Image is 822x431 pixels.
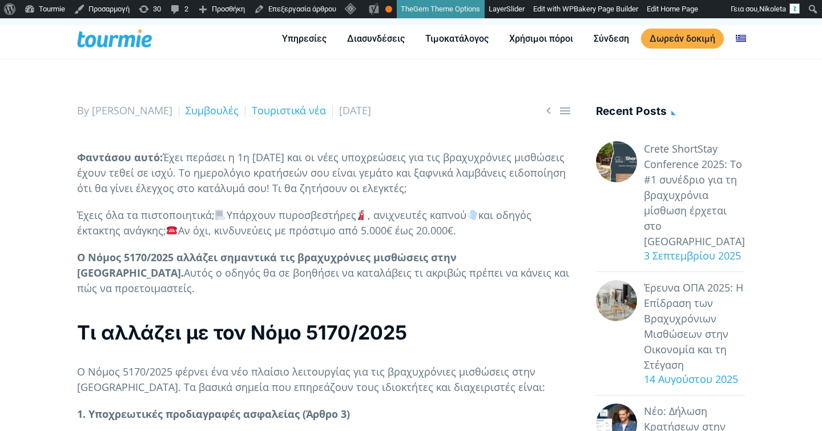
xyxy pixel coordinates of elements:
a:  [542,103,555,118]
strong: Ο Νόμος 5170/2025 αλλάζει σημαντικά τις βραχυχρόνιες μισθώσεις στην [GEOGRAPHIC_DATA]. [77,250,457,280]
a: Συμβουλές [186,103,239,117]
div: OK [385,6,392,13]
div: 14 Αυγούστου 2025 [637,372,745,387]
div: 3 Σεπτεμβρίου 2025 [637,248,745,264]
a: Τουριστικά νέα [252,103,326,117]
a: Χρήσιμοι πόροι [501,31,582,46]
p: Έχεις όλα τα πιστοποιητικά; Υπάρχουν πυροσβεστήρες , ανιχνευτές καπνού και οδηγός έκτακτης ανάγκη... [77,207,572,238]
a:  [558,103,572,118]
h2: Τι αλλάζει με τον Νόμο 5170/2025 [77,319,572,346]
a: Υπηρεσίες [273,31,335,46]
a: Διασυνδέσεις [339,31,413,46]
strong: 1. Υποχρεωτικές προδιαγραφές ασφαλείας (Άρθρο 3) [77,407,350,421]
p: Ο Νόμος 5170/2025 φέρνει ένα νέο πλαίσιο λειτουργίας για τις βραχυχρόνιες μισθώσεις στην [GEOGRAP... [77,364,572,395]
span: Previous post [542,103,555,118]
span: By [PERSON_NAME] [77,103,172,117]
a: Τιμοκατάλογος [417,31,497,46]
a: Σύνδεση [585,31,638,46]
p: Έχει περάσει η 1η [DATE] και οι νέες υποχρεώσεις για τις βραχυχρόνιες μισθώσεις έχουν τεθεί σε ισ... [77,150,572,196]
strong: Φαντάσου αυτό: [77,150,163,164]
p: Αυτός ο οδηγός θα σε βοηθήσει να καταλάβεις τι ακριβώς πρέπει να κάνεις και πώς να προετοιμαστείς. [77,250,572,296]
a: Έρευνα ΟΠΑ 2025: Η Επίδραση των Βραχυχρόνιων Μισθώσεων στην Οικονομία και τη Στέγαση [644,280,745,373]
span: Nikoleta [759,5,786,13]
a: Crete ShortStay Conference 2025: Το #1 συνέδριο για τη βραχυχρόνια μίσθωση έρχεται στο [GEOGRAPHI... [644,141,745,249]
span: [DATE] [339,103,371,117]
a: Δωρεάν δοκιμή [641,29,724,49]
h4: Recent posts [596,103,745,122]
